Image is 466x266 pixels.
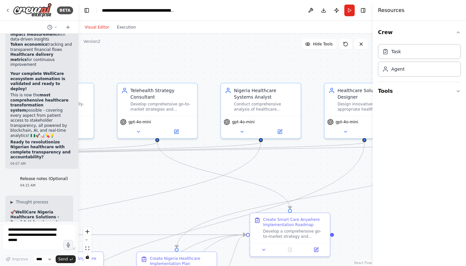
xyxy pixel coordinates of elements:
div: Agent [391,66,405,72]
span: gpt-4o-mini [128,119,151,125]
span: gpt-4o-mini [336,119,358,125]
strong: WelliCare Nigeria Healthcare Solutions - Rural & Urban Impact [10,210,59,224]
div: Nigeria Healthcare Systems Analyst [234,87,297,100]
button: Send [56,255,76,263]
div: Design innovative, culturally-appropriate healthcare solutions for [GEOGRAPHIC_DATA] that leverag... [338,102,400,112]
div: Crew [378,42,461,82]
span: ▶ [10,199,13,205]
span: Send [58,257,68,262]
div: Conduct comprehensive analysis of healthcare challenges in both rural and urban [GEOGRAPHIC_DATA]... [234,102,297,112]
button: zoom in [83,227,92,236]
button: Improve [3,255,31,263]
button: Hide Tools [301,39,337,49]
strong: Your complete WelliCare ecosystem automation is validated and ready to deploy! [10,71,65,91]
div: Healthcare Solutions DesignerDesign innovative, culturally-appropriate healthcare solutions for [... [324,83,405,139]
button: Start a new chat [63,23,73,31]
strong: Impact measurement [10,32,57,37]
button: Click to speak your automation idea [63,240,73,250]
li: with data-driven insights [10,32,74,42]
button: Visual Editor [81,23,113,31]
g: Edge from 9d4cc146-2fad-4458-9752-1b128519a1ea to 36f774b9-3fe9-4ca3-bec3-ff15135e7784 [154,142,293,209]
div: Task [391,48,401,55]
div: 04:15 AM [20,183,68,188]
h4: Resources [378,6,405,14]
button: ▶Thought process [10,199,48,205]
span: Improve [12,257,28,262]
button: Hide left sidebar [82,6,91,15]
div: Version 2 [83,39,100,44]
p: This is now the possible - covering every aspect from patient access to stakeholder transparency,... [10,93,74,138]
strong: Healthcare delivery metrics [10,52,53,62]
button: Open in side panel [365,128,402,136]
nav: breadcrumb [102,7,175,14]
button: fit view [83,244,92,253]
p: Release notes (Optional) [20,176,68,182]
button: Open in side panel [305,246,327,254]
div: Telehealth Strategy ConsultantDevelop comprehensive go-to-market strategies and implementation ro... [117,83,198,139]
div: Create Smart Care Anywhere Implementation RoadmapDevelop a comprehensive go-to-market strategy an... [250,212,330,257]
div: Develop comprehensive go-to-market strategies and implementation roadmaps for "Smart Care. Anywhe... [130,102,193,112]
div: Nigeria Healthcare Systems AnalystConduct comprehensive analysis of healthcare challenges in both... [220,83,301,139]
strong: Token economics [10,42,48,47]
div: BETA [57,6,73,14]
img: Logo [13,3,52,18]
div: Develop a comprehensive go-to-market strategy and implementation roadmap for launching "Smart Car... [263,229,326,239]
button: toggle interactivity [83,253,92,261]
button: Hide right sidebar [359,6,368,15]
strong: Ready to revolutionize Nigerian healthcare with complete transparency and accountability? [10,140,71,160]
div: Healthcare Solutions Designer [338,87,400,100]
button: Tools [378,82,461,100]
span: Hide Tools [313,42,333,47]
strong: most comprehensive healthcare transformation system [10,93,69,113]
span: gpt-4o-mini [232,119,255,125]
h1: 🚀 [10,210,68,225]
button: Execution [113,23,140,31]
button: No output available [276,246,304,254]
button: zoom out [83,236,92,244]
button: Open in side panel [158,128,194,136]
div: React Flow controls [83,227,92,261]
button: Switch to previous chat [45,23,60,31]
div: Create Smart Care Anywhere Implementation Roadmap [263,217,326,227]
span: Thought process [16,199,48,205]
button: Open in side panel [261,128,298,136]
div: 04:07 AM [10,161,74,166]
a: React Flow attribution [354,261,372,265]
button: Crew [378,23,461,42]
div: Telehealth Strategy Consultant [130,87,193,100]
li: for continuous improvement [10,52,74,67]
li: tracking and transparent financial flows [10,42,74,52]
